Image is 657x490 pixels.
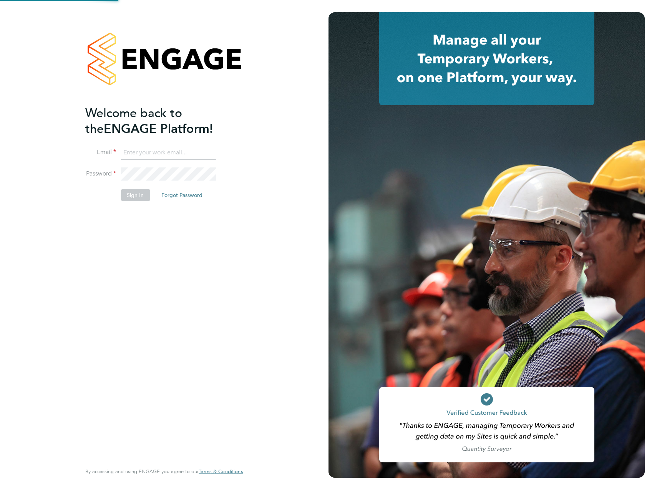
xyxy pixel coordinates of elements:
label: Email [85,148,116,156]
button: Sign In [121,189,150,201]
input: Enter your work email... [121,146,216,160]
span: Welcome back to the [85,106,182,136]
label: Password [85,170,116,178]
span: By accessing and using ENGAGE you agree to our [85,468,243,475]
a: Terms & Conditions [199,468,243,475]
h2: ENGAGE Platform! [85,105,235,137]
button: Forgot Password [155,189,209,201]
